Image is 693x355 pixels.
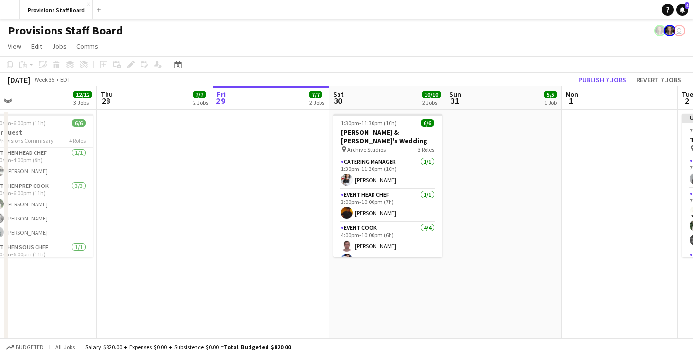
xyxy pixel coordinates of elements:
button: Provisions Staff Board [20,0,93,19]
div: EDT [60,76,71,83]
app-user-avatar: Giannina Fazzari [664,25,675,36]
h1: Provisions Staff Board [8,23,123,38]
a: Edit [27,40,46,52]
span: All jobs [53,343,77,351]
app-user-avatar: Giannina Fazzari [654,25,666,36]
span: Comms [76,42,98,51]
button: Publish 7 jobs [574,73,630,86]
span: Total Budgeted $820.00 [224,343,291,351]
a: Jobs [48,40,71,52]
span: Jobs [52,42,67,51]
a: Comms [72,40,102,52]
button: Revert 7 jobs [632,73,685,86]
span: Edit [31,42,42,51]
a: 4 [676,4,688,16]
a: View [4,40,25,52]
app-user-avatar: Dustin Gallagher [674,25,685,36]
span: Week 35 [32,76,56,83]
span: Budgeted [16,344,44,351]
span: 4 [685,2,689,9]
span: View [8,42,21,51]
div: Salary $820.00 + Expenses $0.00 + Subsistence $0.00 = [85,343,291,351]
button: Budgeted [5,342,45,353]
div: [DATE] [8,75,30,85]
